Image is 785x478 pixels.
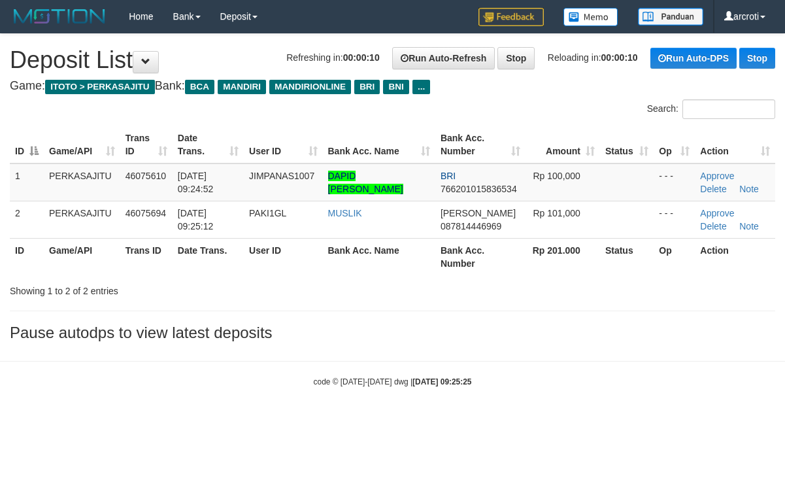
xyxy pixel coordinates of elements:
[497,47,535,69] a: Stop
[10,201,44,238] td: 2
[478,8,544,26] img: Feedback.jpg
[44,126,120,163] th: Game/API: activate to sort column ascending
[647,99,775,119] label: Search:
[45,80,155,94] span: ITOTO > PERKASAJITU
[218,80,266,94] span: MANDIRI
[412,377,471,386] strong: [DATE] 09:25:25
[178,208,214,231] span: [DATE] 09:25:12
[638,8,703,26] img: panduan.png
[120,126,173,163] th: Trans ID: activate to sort column ascending
[10,279,317,298] div: Showing 1 to 2 of 2 entries
[600,126,654,163] th: Status: activate to sort column ascending
[700,208,734,218] a: Approve
[533,208,580,218] span: Rp 101,000
[44,201,120,238] td: PERKASAJITU
[654,163,695,201] td: - - -
[441,184,517,194] span: Copy 766201015836534 to clipboard
[441,221,501,231] span: Copy 087814446969 to clipboard
[125,171,166,181] span: 46075610
[548,52,638,63] span: Reloading in:
[354,80,380,94] span: BRI
[435,126,526,163] th: Bank Acc. Number: activate to sort column ascending
[695,238,775,275] th: Action
[682,99,775,119] input: Search:
[10,163,44,201] td: 1
[10,47,775,73] h1: Deposit List
[441,171,456,181] span: BRI
[314,377,472,386] small: code © [DATE]-[DATE] dwg |
[526,126,600,163] th: Amount: activate to sort column ascending
[533,171,580,181] span: Rp 100,000
[125,208,166,218] span: 46075694
[120,238,173,275] th: Trans ID
[173,126,244,163] th: Date Trans.: activate to sort column ascending
[44,238,120,275] th: Game/API
[700,171,734,181] a: Approve
[654,126,695,163] th: Op: activate to sort column ascending
[695,126,775,163] th: Action: activate to sort column ascending
[343,52,380,63] strong: 00:00:10
[269,80,351,94] span: MANDIRIONLINE
[435,238,526,275] th: Bank Acc. Number
[185,80,214,94] span: BCA
[323,238,435,275] th: Bank Acc. Name
[10,7,109,26] img: MOTION_logo.png
[739,221,759,231] a: Note
[323,126,435,163] th: Bank Acc. Name: activate to sort column ascending
[650,48,737,69] a: Run Auto-DPS
[739,48,775,69] a: Stop
[700,221,726,231] a: Delete
[249,208,286,218] span: PAKI1GL
[173,238,244,275] th: Date Trans.
[563,8,618,26] img: Button%20Memo.svg
[441,208,516,218] span: [PERSON_NAME]
[244,126,322,163] th: User ID: activate to sort column ascending
[412,80,430,94] span: ...
[44,163,120,201] td: PERKASAJITU
[10,126,44,163] th: ID: activate to sort column descending
[383,80,409,94] span: BNI
[10,238,44,275] th: ID
[328,208,362,218] a: MUSLIK
[392,47,495,69] a: Run Auto-Refresh
[10,324,775,341] h3: Pause autodps to view latest deposits
[244,238,322,275] th: User ID
[178,171,214,194] span: [DATE] 09:24:52
[526,238,600,275] th: Rp 201.000
[249,171,314,181] span: JIMPANAS1007
[328,171,403,194] a: DAPID [PERSON_NAME]
[654,201,695,238] td: - - -
[600,238,654,275] th: Status
[601,52,638,63] strong: 00:00:10
[10,80,775,93] h4: Game: Bank:
[654,238,695,275] th: Op
[739,184,759,194] a: Note
[700,184,726,194] a: Delete
[286,52,379,63] span: Refreshing in:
